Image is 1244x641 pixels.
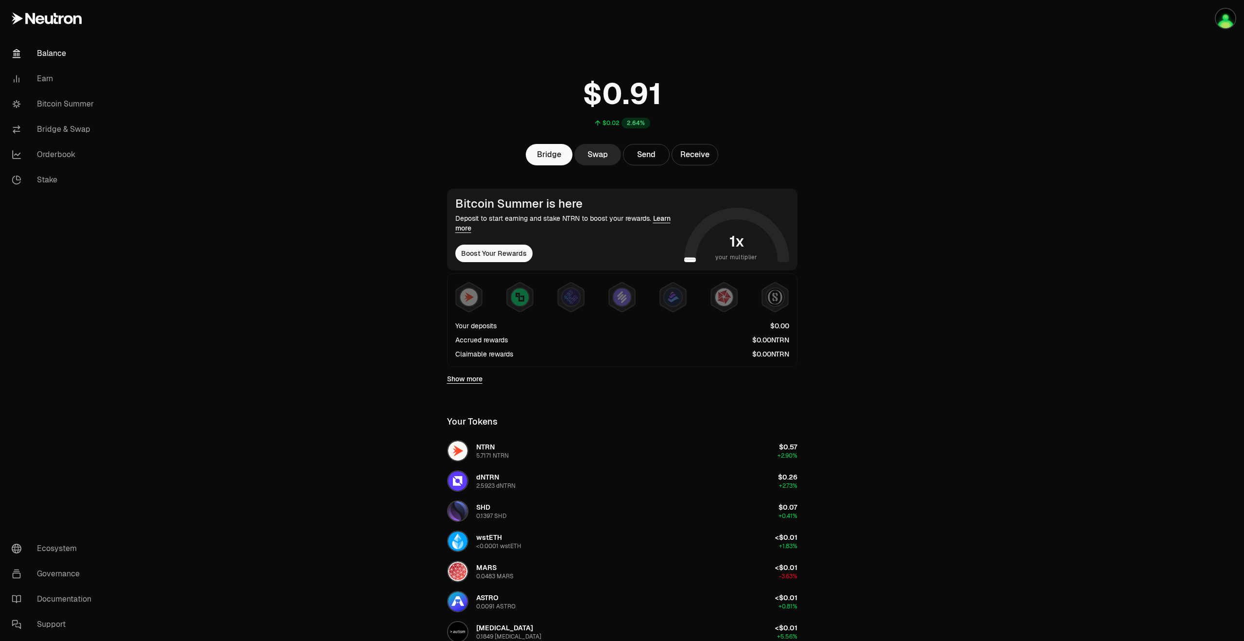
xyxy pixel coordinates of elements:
a: Earn [4,66,105,91]
a: Orderbook [4,142,105,167]
div: 5.7171 NTRN [476,452,509,460]
a: Balance [4,41,105,66]
a: Show more [447,374,483,384]
div: <0.0001 wstETH [476,542,521,550]
div: Your Tokens [447,415,498,428]
span: $0.57 [779,443,797,451]
div: 0.0091 ASTRO [476,603,516,610]
div: $0.02 [603,119,620,127]
a: Ecosystem [4,536,105,561]
img: NTRN Logo [448,441,467,461]
img: Bedrock Diamonds [664,288,682,306]
img: SHD Logo [448,501,467,521]
span: $0.26 [778,473,797,481]
div: Bitcoin Summer is here [455,197,680,211]
img: Mars Fragments [715,288,733,306]
button: Receive [672,144,718,165]
img: dNTRN Logo [448,471,467,491]
span: +0.81% [778,603,797,610]
img: EtherFi Points [562,288,580,306]
a: Swap [574,144,621,165]
a: Bridge & Swap [4,117,105,142]
span: dNTRN [476,473,499,481]
a: Bitcoin Summer [4,91,105,117]
img: MARS Logo [448,562,467,581]
div: Deposit to start earning and stake NTRN to boost your rewards. [455,214,680,233]
img: ASTRO Logo [448,592,467,611]
span: $0.07 [778,503,797,512]
span: <$0.01 [775,593,797,602]
button: Send [623,144,670,165]
div: 0.1849 [MEDICAL_DATA] [476,633,541,641]
button: wstETH LogowstETH<0.0001 wstETH<$0.01+1.83% [441,527,803,556]
span: +2.73% [779,482,797,490]
span: MARS [476,563,497,572]
div: 2.64% [622,118,650,128]
span: SHD [476,503,490,512]
div: Your deposits [455,321,497,331]
div: Claimable rewards [455,349,513,359]
button: SHD LogoSHD0.1397 SHD$0.07+0.41% [441,497,803,526]
span: NTRN [476,443,495,451]
button: ASTRO LogoASTRO0.0091 ASTRO<$0.01+0.81% [441,587,803,616]
a: Stake [4,167,105,193]
button: MARS LogoMARS0.0483 MARS<$0.01-3.63% [441,557,803,586]
span: [MEDICAL_DATA] [476,623,533,632]
img: Solv Points [613,288,631,306]
span: +1.83% [779,542,797,550]
span: <$0.01 [775,623,797,632]
div: Accrued rewards [455,335,508,345]
a: Governance [4,561,105,587]
a: Support [4,612,105,637]
span: +2.90% [777,452,797,460]
span: +0.41% [778,512,797,520]
button: NTRN LogoNTRN5.7171 NTRN$0.57+2.90% [441,436,803,465]
span: wstETH [476,533,502,542]
span: ASTRO [476,593,499,602]
img: wstETH Logo [448,532,467,551]
span: <$0.01 [775,533,797,542]
a: Documentation [4,587,105,612]
span: <$0.01 [775,563,797,572]
img: Jay Keplr [1216,9,1235,28]
img: Lombard Lux [511,288,529,306]
span: your multiplier [715,252,758,262]
span: -3.63% [779,572,797,580]
a: Bridge [526,144,572,165]
div: 0.1397 SHD [476,512,506,520]
span: +5.56% [777,633,797,641]
div: 2.5923 dNTRN [476,482,516,490]
img: Structured Points [766,288,784,306]
img: NTRN [460,288,478,306]
button: dNTRN LogodNTRN2.5923 dNTRN$0.26+2.73% [441,466,803,496]
button: Boost Your Rewards [455,245,533,262]
div: 0.0483 MARS [476,572,514,580]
